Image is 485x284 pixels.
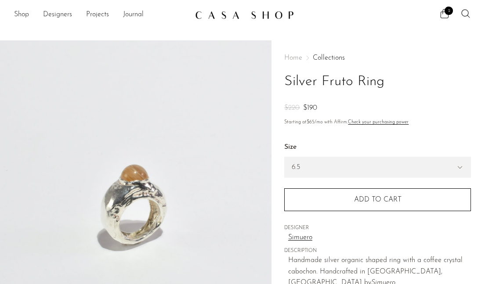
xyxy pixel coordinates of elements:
p: Starting at /mo with Affirm. [284,119,471,126]
label: Size [284,142,471,153]
span: $65 [307,120,315,125]
ul: NEW HEADER MENU [14,7,188,22]
a: Check your purchasing power - Learn more about Affirm Financing (opens in modal) [348,120,409,125]
span: Add to cart [354,196,402,203]
span: DESCRIPTION [284,247,471,255]
a: Shop [14,9,29,21]
a: Projects [86,9,109,21]
nav: Breadcrumbs [284,54,471,61]
a: Journal [123,9,144,21]
span: $190 [303,104,317,111]
span: 2 [445,7,453,15]
a: Collections [313,54,345,61]
span: DESIGNER [284,224,471,232]
span: $220 [284,104,300,111]
h1: Silver Fruto Ring [284,71,471,93]
button: Add to cart [284,188,471,211]
span: Home [284,54,302,61]
a: Simuero [288,232,471,244]
a: Designers [43,9,72,21]
nav: Desktop navigation [14,7,188,22]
